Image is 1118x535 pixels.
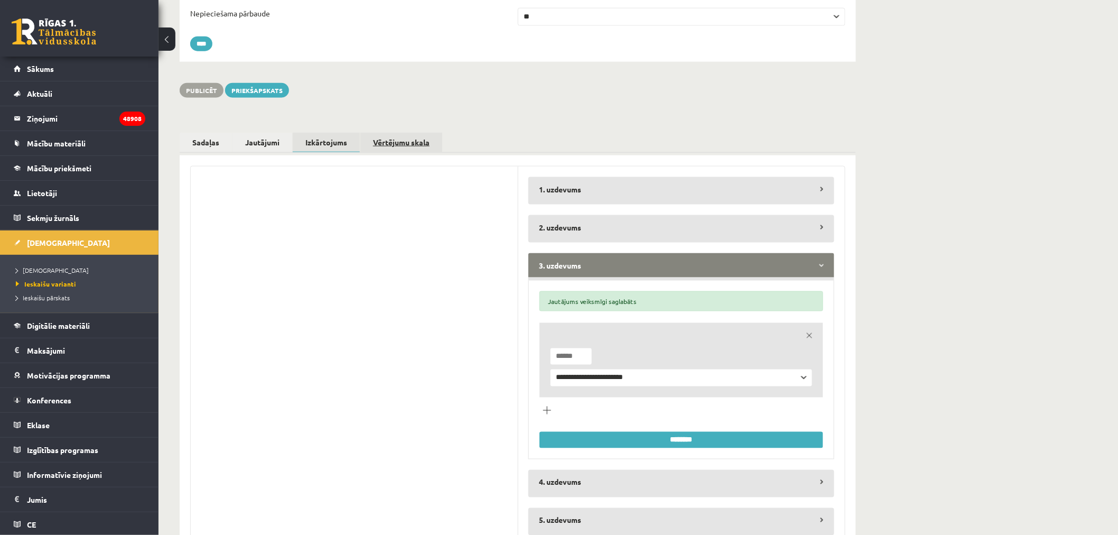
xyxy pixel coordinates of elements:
[27,520,36,529] span: CE
[27,470,102,479] span: Informatīvie ziņojumi
[528,253,834,278] legend: 3. uzdevums
[539,403,554,418] button: Pievienot jautājumu veidu
[12,19,96,45] a: Rīgas 1. Tālmācības vidusskola
[11,11,316,22] body: Bagātinātā teksta redaktors, wiswyg-editor-test-version-8266
[14,363,145,388] a: Motivācijas programma
[27,139,86,148] span: Mācību materiāli
[119,112,145,126] i: 48908
[232,133,292,152] a: Jautājumi
[293,133,360,153] a: Izkārtojums
[14,388,145,412] a: Konferences
[14,463,145,487] a: Informatīvie ziņojumi
[14,438,145,462] a: Izglītības programas
[27,89,52,98] span: Aktuāli
[802,328,817,343] a: remove
[27,338,145,363] legend: Maksājumi
[180,133,232,152] a: Sadaļas
[14,131,145,155] a: Mācību materiāli
[14,230,145,255] a: [DEMOGRAPHIC_DATA]
[14,487,145,512] a: Jumis
[27,188,57,198] span: Lietotāji
[27,321,90,330] span: Digitālie materiāli
[16,293,148,302] a: Ieskaišu pārskats
[528,508,834,532] legend: 5. uzdevums
[14,106,145,131] a: Ziņojumi48908
[27,371,110,380] span: Motivācijas programma
[180,83,223,98] button: Publicēt
[27,445,98,455] span: Izglītības programas
[14,313,145,338] a: Digitālie materiāli
[14,206,145,230] a: Sekmju žurnāls
[225,83,289,98] a: Priekšapskats
[16,280,76,288] span: Ieskaišu varianti
[528,215,834,239] legend: 2. uzdevums
[14,156,145,180] a: Mācību priekšmeti
[27,163,91,173] span: Mācību priekšmeti
[27,495,47,504] span: Jumis
[27,64,54,73] span: Sākums
[16,266,89,274] span: [DEMOGRAPHIC_DATA]
[14,57,145,81] a: Sākums
[528,470,834,494] legend: 4. uzdevums
[539,291,823,311] div: Jautājums veiksmīgi saglabāts
[14,81,145,106] a: Aktuāli
[27,395,71,405] span: Konferences
[27,238,110,247] span: [DEMOGRAPHIC_DATA]
[360,133,442,152] a: Vērtējumu skala
[14,338,145,363] a: Maksājumi
[14,181,145,205] a: Lietotāji
[27,106,145,131] legend: Ziņojumi
[16,279,148,289] a: Ieskaišu varianti
[16,293,70,302] span: Ieskaišu pārskats
[16,265,148,275] a: [DEMOGRAPHIC_DATA]
[27,213,79,223] span: Sekmju žurnāls
[528,177,834,201] legend: 1. uzdevums
[190,8,270,19] label: Nepieciešama pārbaude
[27,420,50,430] span: Eklase
[14,413,145,437] a: Eklase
